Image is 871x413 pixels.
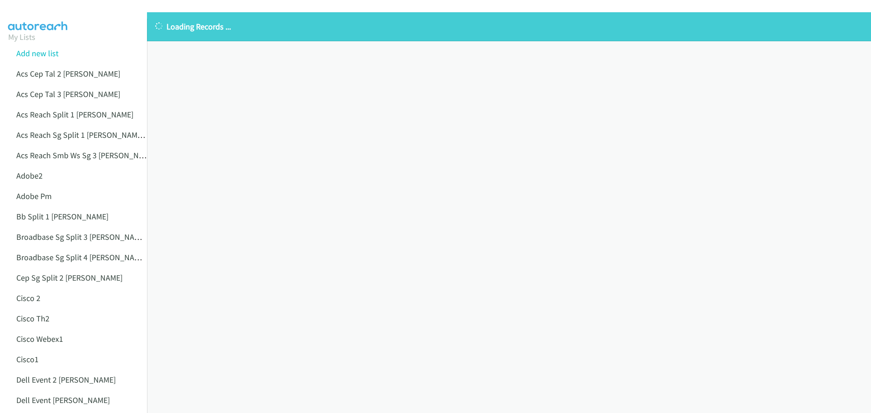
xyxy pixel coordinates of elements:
[16,232,147,242] a: Broadbase Sg Split 3 [PERSON_NAME]
[16,150,156,160] a: Acs Reach Smb Ws Sg 3 [PERSON_NAME]
[16,89,120,99] a: Acs Cep Tal 3 [PERSON_NAME]
[16,68,120,79] a: Acs Cep Tal 2 [PERSON_NAME]
[16,109,133,120] a: Acs Reach Split 1 [PERSON_NAME]
[16,354,39,364] a: Cisco1
[155,20,863,33] p: Loading Records ...
[16,334,63,344] a: Cisco Webex1
[16,130,145,140] a: Acs Reach Sg Split 1 [PERSON_NAME]
[16,211,108,222] a: Bb Split 1 [PERSON_NAME]
[16,395,110,405] a: Dell Event [PERSON_NAME]
[16,252,147,262] a: Broadbase Sg Split 4 [PERSON_NAME]
[16,191,52,201] a: Adobe Pm
[16,48,59,58] a: Add new list
[16,293,40,303] a: Cisco 2
[8,32,35,42] a: My Lists
[16,272,122,283] a: Cep Sg Split 2 [PERSON_NAME]
[16,170,43,181] a: Adobe2
[16,374,116,385] a: Dell Event 2 [PERSON_NAME]
[16,313,49,324] a: Cisco Th2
